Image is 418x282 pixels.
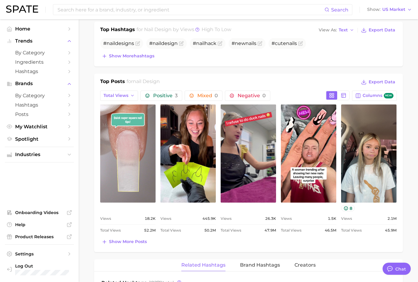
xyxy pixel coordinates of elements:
span: Views [221,215,232,222]
button: Flag as miscategorized or irrelevant [298,41,303,46]
span: Spotlight [15,136,64,142]
button: Flag as miscategorized or irrelevant [179,41,184,46]
a: Log out. Currently logged in with e-mail alexandraoh@dashingdiva.com. [5,261,74,277]
span: nail [196,40,205,46]
span: nail [286,40,295,46]
span: Brands [15,81,64,86]
span: My Watchlist [15,124,64,130]
span: 1.5k [328,215,336,222]
span: 45.9m [385,227,397,234]
button: View AsText [317,26,356,34]
span: Positive [153,93,178,98]
span: Onboarding Videos [15,210,64,215]
span: 50.2m [204,227,216,234]
span: Columns [363,93,393,99]
span: Views [160,215,171,222]
span: nail [107,40,115,46]
span: Export Data [369,79,395,85]
button: Show more posts [100,238,148,246]
span: US Market [382,8,405,11]
span: Show [367,8,380,11]
span: # hack [193,40,216,46]
span: nail [153,40,161,46]
span: Settings [15,251,64,257]
a: Home [5,24,74,34]
span: View As [319,28,337,32]
h2: for [127,78,160,87]
span: 0 [262,93,266,98]
span: nail design [144,27,172,32]
button: Export Data [360,26,397,34]
span: Related Hashtags [181,262,225,268]
span: Show more hashtags [109,53,154,59]
a: Product Releases [5,232,74,241]
span: 52.2m [144,227,156,234]
span: Total Views [341,227,362,234]
span: Hashtags [15,102,64,108]
a: Hashtags [5,67,74,76]
h1: Top Hashtags [100,26,135,34]
a: Settings [5,249,74,258]
span: Text [339,28,348,32]
h2: for by Views [137,26,231,34]
span: Posts [15,111,64,117]
span: 18.2k [145,215,156,222]
a: Onboarding Videos [5,208,74,217]
span: Total Views [281,227,301,234]
span: Search [331,7,348,13]
button: Total Views [100,91,138,101]
span: #new s [232,40,256,46]
span: 445.9k [202,215,216,222]
button: Export Data [360,78,397,86]
span: high to low [202,27,231,32]
span: nail design [133,79,160,84]
span: Total Views [221,227,241,234]
span: by Category [15,93,64,98]
span: Mixed [197,93,218,98]
span: Show more posts [109,239,147,244]
span: Negative [238,93,266,98]
button: Flag as miscategorized or irrelevant [135,41,140,46]
button: 8 [341,205,355,211]
span: Creators [295,262,316,268]
span: 26.3k [265,215,276,222]
h1: Top Posts [100,78,125,87]
span: Help [15,222,64,227]
span: Trends [15,38,64,44]
span: Views [100,215,111,222]
span: Total Views [104,93,128,98]
span: 46.5m [325,227,336,234]
img: SPATE [6,5,38,13]
span: 47.9m [265,227,276,234]
span: 3 [175,93,178,98]
span: Views [281,215,292,222]
button: Columnsnew [352,91,397,101]
button: Flag as miscategorized or irrelevant [218,41,222,46]
span: Total Views [100,227,121,234]
span: #cute s [272,40,297,46]
button: ShowUS Market [366,6,413,14]
button: Show morehashtags [100,52,156,60]
button: Industries [5,150,74,159]
span: Total Views [160,227,181,234]
a: Ingredients [5,57,74,67]
span: Brand Hashtags [240,262,280,268]
span: Home [15,26,64,32]
a: by Category [5,91,74,100]
span: Views [341,215,352,222]
a: Hashtags [5,100,74,110]
span: nail [245,40,254,46]
button: Brands [5,79,74,88]
span: # s [103,40,134,46]
span: by Category [15,50,64,56]
button: Flag as miscategorized or irrelevant [258,41,262,46]
span: Log Out [15,263,82,269]
span: 2.1m [387,215,397,222]
a: by Category [5,48,74,57]
span: 0 [215,93,218,98]
span: design [115,40,132,46]
span: Product Releases [15,234,64,239]
span: # [149,40,178,46]
a: Help [5,220,74,229]
input: Search here for a brand, industry, or ingredient [57,5,324,15]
